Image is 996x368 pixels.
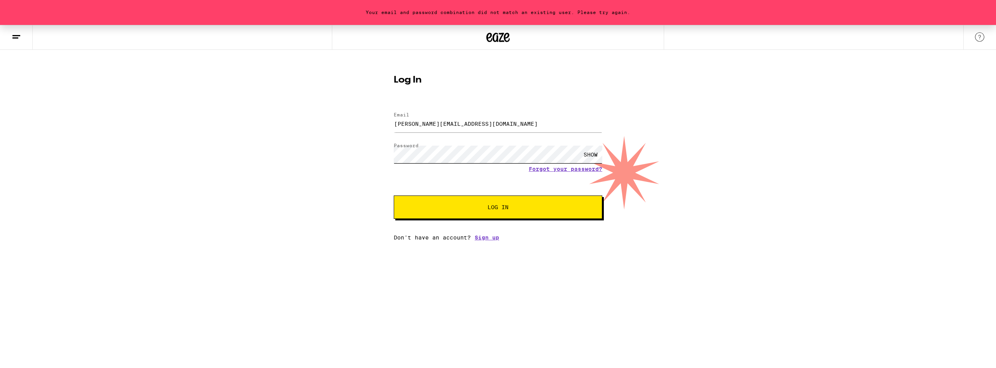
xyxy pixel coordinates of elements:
[394,195,602,219] button: Log In
[475,234,499,241] a: Sign up
[394,112,409,117] label: Email
[394,76,602,85] h1: Log In
[394,115,602,132] input: Email
[5,5,56,12] span: Hi. Need any help?
[579,146,602,163] div: SHOW
[394,143,419,148] label: Password
[487,204,509,210] span: Log In
[394,234,602,241] div: Don't have an account?
[529,166,602,172] a: Forgot your password?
